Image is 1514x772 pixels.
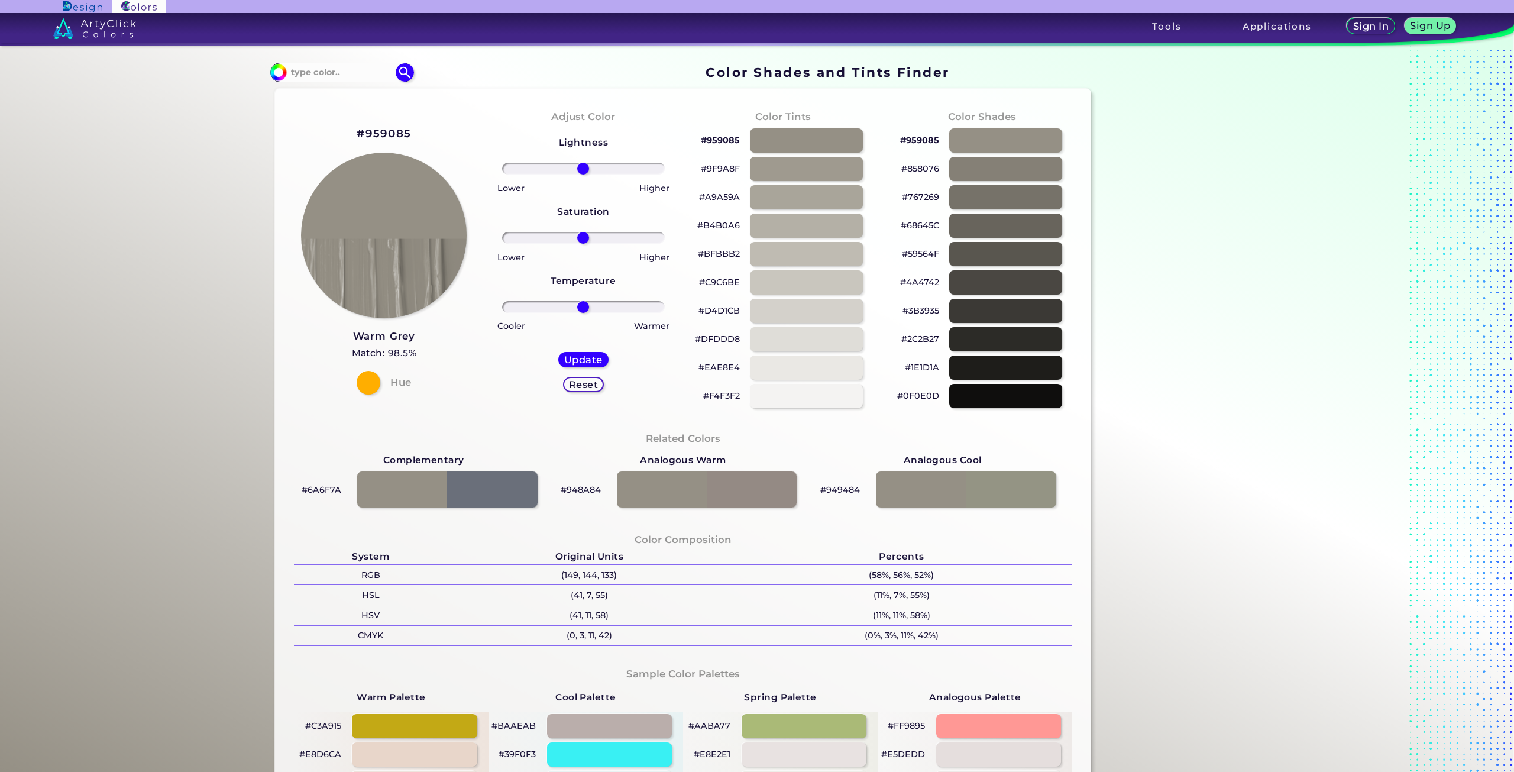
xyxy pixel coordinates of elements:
p: (149, 144, 133) [448,565,731,584]
p: (0, 3, 11, 42) [448,626,731,645]
p: #858076 [901,161,939,176]
p: Lower [497,250,525,264]
p: #F4F3F2 [703,389,740,403]
strong: Analogous Palette [929,692,1021,703]
p: #C3A915 [305,719,341,733]
a: Sign Up [1405,18,1457,34]
h3: Tools [1152,22,1181,31]
p: (0%, 3%, 11%, 42%) [731,626,1073,645]
p: Higher [639,250,669,264]
p: #D4D1CB [698,303,740,318]
img: logo_artyclick_colors_white.svg [53,18,137,39]
p: #BFBBB2 [698,247,740,261]
p: #E8D6CA [299,747,341,761]
strong: Temperature [551,275,616,286]
p: #3B3935 [902,303,939,318]
p: #1E1D1A [905,360,939,374]
h4: Hue [390,374,411,391]
strong: Analogous Cool [904,453,982,468]
p: #A9A59A [699,190,740,204]
h3: Warm Grey [352,330,417,344]
h5: Update [564,355,603,364]
p: Lower [497,181,525,195]
p: #9F9A8F [701,161,740,176]
img: ArtyClick Design logo [63,1,102,12]
h4: Adjust Color [551,108,615,125]
p: #BAAEAB [491,719,536,733]
p: #C9C6BE [699,275,740,289]
p: #39F0F3 [499,747,536,761]
p: (58%, 56%, 52%) [731,565,1073,584]
strong: Saturation [557,206,610,217]
strong: Spring Palette [744,692,817,703]
p: (11%, 7%, 55%) [731,585,1073,605]
h4: Color Shades [948,108,1016,125]
img: icon search [396,63,413,81]
h5: Sign In [1353,21,1389,31]
p: HSL [294,585,448,605]
strong: Lightness [559,137,608,148]
h4: Color Tints [755,108,811,125]
p: #2C2B27 [901,332,939,346]
p: #0F0E0D [897,389,939,403]
h5: Reset [569,380,598,389]
p: Warmer [634,319,669,333]
p: #59564F [902,247,939,261]
p: #4A4742 [900,275,939,289]
h4: Sample Color Palettes [626,666,740,683]
p: #FF9895 [888,719,925,733]
strong: Cool Palette [555,692,616,703]
p: (41, 7, 55) [448,585,731,605]
a: Warm Grey Match: 98.5% [352,328,417,361]
p: #949484 [820,483,860,497]
p: #EAE8E4 [698,360,740,374]
p: #E8E2E1 [694,747,730,761]
img: paint_stamp_2_half.png [301,153,467,318]
h5: System [294,549,448,564]
h5: Match: 98.5% [352,345,417,361]
p: CMYK [294,626,448,645]
p: #959085 [701,133,740,147]
p: #6A6F7A [302,483,341,497]
p: (41, 11, 58) [448,605,731,625]
h2: #959085 [357,126,411,141]
p: #959085 [900,133,939,147]
p: Higher [639,181,669,195]
p: #DFDDD8 [695,332,740,346]
p: #68645C [901,218,939,232]
p: #E5DEDD [881,747,925,761]
h4: Related Colors [646,430,720,447]
p: #767269 [902,190,939,204]
p: #AABA77 [688,719,730,733]
h1: Color Shades and Tints Finder [706,63,950,81]
strong: Analogous Warm [640,453,726,468]
p: #B4B0A6 [697,218,740,232]
p: (11%, 11%, 58%) [731,605,1073,625]
p: #948A84 [561,483,601,497]
strong: Warm Palette [357,692,426,703]
p: Cooler [497,319,525,333]
h3: Applications [1243,22,1312,31]
p: RGB [294,565,448,584]
h5: Percents [731,549,1073,564]
h5: Sign Up [1410,21,1450,30]
strong: Complementary [383,453,464,468]
h5: Original Units [448,549,731,564]
p: HSV [294,605,448,625]
input: type color.. [287,64,397,80]
a: Sign In [1347,18,1395,34]
h4: Color Composition [635,531,732,548]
